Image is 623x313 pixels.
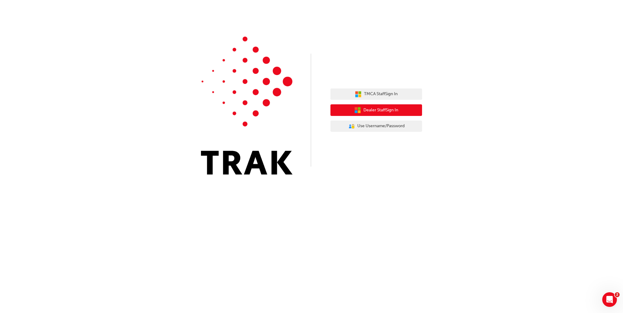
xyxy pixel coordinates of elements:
iframe: Intercom live chat [602,292,617,307]
span: TMCA Staff Sign In [364,91,398,98]
span: Dealer Staff Sign In [363,107,398,114]
button: Use Username/Password [330,121,422,132]
span: Use Username/Password [357,123,405,130]
span: 2 [615,292,620,297]
button: Dealer StaffSign In [330,104,422,116]
button: TMCA StaffSign In [330,88,422,100]
img: Trak [201,37,293,174]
